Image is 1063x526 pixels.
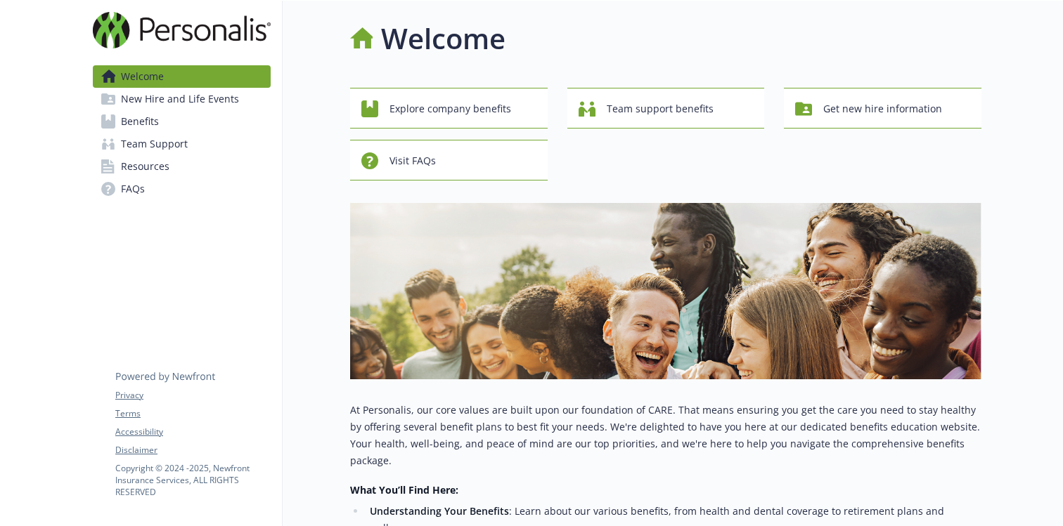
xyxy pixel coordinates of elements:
p: At Personalis, our core values are built upon our foundation of CARE. That means ensuring you get... [350,402,981,469]
span: FAQs [121,178,145,200]
button: Explore company benefits [350,88,548,129]
span: Get new hire information [823,96,942,122]
span: Welcome [121,65,164,88]
span: Benefits [121,110,159,133]
a: Resources [93,155,271,178]
a: Accessibility [115,426,270,438]
a: Privacy [115,389,270,402]
span: Visit FAQs [389,147,436,174]
h1: Welcome [381,18,505,60]
button: Visit FAQs [350,140,548,180]
a: Disclaimer [115,444,270,456]
p: Copyright © 2024 - 2025 , Newfront Insurance Services, ALL RIGHTS RESERVED [115,462,270,498]
span: Team Support [121,133,188,155]
img: overview page banner [350,203,981,379]
span: Team support benefits [607,96,714,122]
button: Get new hire information [784,88,981,129]
a: Team Support [93,133,271,155]
span: Explore company benefits [389,96,511,122]
span: Resources [121,155,169,178]
a: Terms [115,407,270,420]
a: New Hire and Life Events [93,88,271,110]
button: Team support benefits [567,88,765,129]
span: New Hire and Life Events [121,88,239,110]
a: FAQs [93,178,271,200]
strong: Understanding Your Benefits [370,504,509,518]
strong: What You’ll Find Here: [350,483,458,497]
a: Benefits [93,110,271,133]
a: Welcome [93,65,271,88]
